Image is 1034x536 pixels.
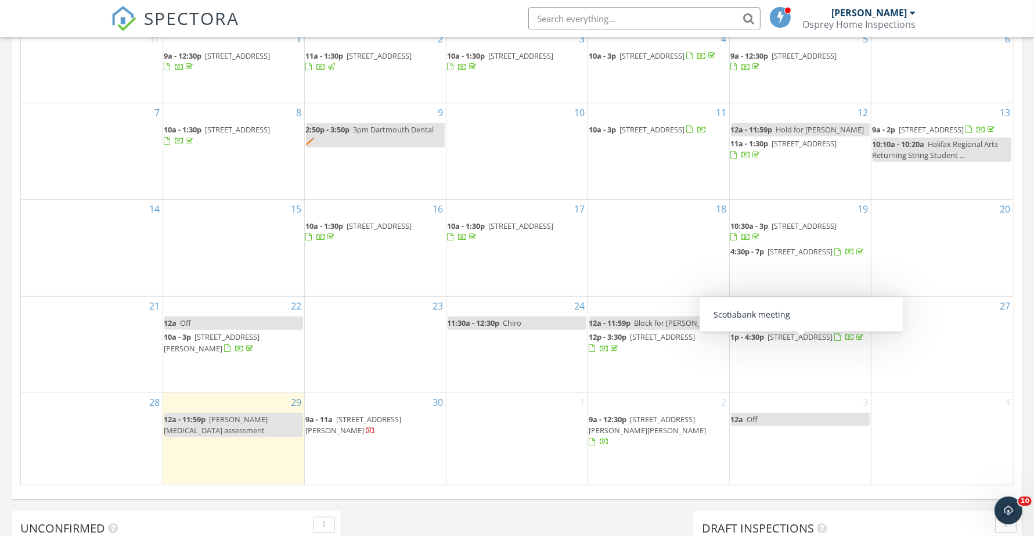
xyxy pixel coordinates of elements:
[861,30,871,48] a: Go to September 5, 2025
[145,6,240,30] span: SPECTORA
[446,393,588,484] td: Go to October 1, 2025
[747,414,758,425] span: Off
[289,200,304,218] a: Go to September 15, 2025
[729,103,871,199] td: Go to September 12, 2025
[871,199,1013,296] td: Go to September 20, 2025
[873,124,896,135] span: 9a - 2p
[147,297,163,315] a: Go to September 21, 2025
[147,200,163,218] a: Go to September 14, 2025
[620,51,685,61] span: [STREET_ADDRESS]
[772,221,837,231] span: [STREET_ADDRESS]
[997,103,1013,122] a: Go to September 13, 2025
[589,124,707,135] a: 10a - 3p [STREET_ADDRESS]
[347,51,412,61] span: [STREET_ADDRESS]
[620,124,685,135] span: [STREET_ADDRESS]
[631,332,696,342] span: [STREET_ADDRESS]
[306,414,402,436] span: [STREET_ADDRESS][PERSON_NAME]
[164,318,177,328] span: 12a
[729,30,871,103] td: Go to September 5, 2025
[489,51,554,61] span: [STREET_ADDRESS]
[731,245,870,259] a: 4:30p - 7p [STREET_ADDRESS]
[731,138,837,160] a: 11a - 1:30p [STREET_ADDRESS]
[448,49,586,74] a: 10a - 1:30p [STREET_ADDRESS]
[306,124,434,146] span: 3pm Dartmouth Dental 🪥
[635,318,725,328] span: Block for [PERSON_NAME]
[873,139,999,160] span: Halifax Regional Arts Returning String Student ...
[772,51,837,61] span: [STREET_ADDRESS]
[304,103,446,199] td: Go to September 9, 2025
[572,200,588,218] a: Go to September 17, 2025
[436,30,446,48] a: Go to September 2, 2025
[304,393,446,484] td: Go to September 30, 2025
[589,318,631,328] span: 12a - 11:59p
[21,199,163,296] td: Go to September 14, 2025
[997,200,1013,218] a: Go to September 20, 2025
[588,297,729,393] td: Go to September 25, 2025
[446,103,588,199] td: Go to September 10, 2025
[731,137,870,162] a: 11a - 1:30p [STREET_ADDRESS]
[164,51,202,61] span: 9a - 12:30p
[766,318,834,328] span: Scotiabank meeting
[1003,393,1013,412] a: Go to October 4, 2025
[832,7,907,19] div: [PERSON_NAME]
[719,30,729,48] a: Go to September 4, 2025
[589,414,707,436] span: [STREET_ADDRESS][PERSON_NAME][PERSON_NAME]
[714,297,729,315] a: Go to September 25, 2025
[589,332,696,353] a: 12p - 3:30p [STREET_ADDRESS]
[347,221,412,231] span: [STREET_ADDRESS]
[588,30,729,103] td: Go to September 4, 2025
[163,393,304,484] td: Go to September 29, 2025
[306,221,412,242] a: 10a - 1:30p [STREET_ADDRESS]
[588,199,729,296] td: Go to September 18, 2025
[589,123,728,137] a: 10a - 3p [STREET_ADDRESS]
[164,332,260,353] span: [STREET_ADDRESS][PERSON_NAME]
[164,414,268,436] span: [PERSON_NAME] [MEDICAL_DATA] assessment
[768,246,833,257] span: [STREET_ADDRESS]
[731,330,870,344] a: 1p - 4:30p [STREET_ADDRESS]
[163,103,304,199] td: Go to September 8, 2025
[304,30,446,103] td: Go to September 2, 2025
[21,103,163,199] td: Go to September 7, 2025
[589,413,728,449] a: 9a - 12:30p [STREET_ADDRESS][PERSON_NAME][PERSON_NAME]
[871,393,1013,484] td: Go to October 4, 2025
[306,413,445,438] a: 9a - 11a [STREET_ADDRESS][PERSON_NAME]
[446,297,588,393] td: Go to September 24, 2025
[153,103,163,122] a: Go to September 7, 2025
[589,49,728,63] a: 10a - 3p [STREET_ADDRESS]
[20,520,105,536] span: Unconfirmed
[731,246,765,257] span: 4:30p - 7p
[164,332,192,342] span: 10a - 3p
[589,51,617,61] span: 10a - 3p
[776,124,864,135] span: Hold for [PERSON_NAME]
[856,103,871,122] a: Go to September 12, 2025
[306,414,333,425] span: 9a - 11a
[431,200,446,218] a: Go to September 16, 2025
[588,393,729,484] td: Go to October 2, 2025
[21,30,163,103] td: Go to August 31, 2025
[164,51,271,72] a: 9a - 12:30p [STREET_ADDRESS]
[572,297,588,315] a: Go to September 24, 2025
[803,19,916,30] div: Osprey Home Inspections
[873,139,925,149] span: 10:10a - 10:20a
[294,103,304,122] a: Go to September 8, 2025
[871,103,1013,199] td: Go to September 13, 2025
[448,221,485,231] span: 10a - 1:30p
[111,16,240,40] a: SPECTORA
[446,199,588,296] td: Go to September 17, 2025
[306,220,445,244] a: 10a - 1:30p [STREET_ADDRESS]
[164,124,202,135] span: 10a - 1:30p
[306,51,344,61] span: 11a - 1:30p
[489,221,554,231] span: [STREET_ADDRESS]
[729,393,871,484] td: Go to October 3, 2025
[871,297,1013,393] td: Go to September 27, 2025
[431,297,446,315] a: Go to September 23, 2025
[731,318,762,328] span: 10a - 11a
[306,124,350,135] span: 2:50p - 3:50p
[578,30,588,48] a: Go to September 3, 2025
[164,124,271,146] a: 10a - 1:30p [STREET_ADDRESS]
[731,124,773,135] span: 12a - 11:59p
[861,393,871,412] a: Go to October 3, 2025
[448,318,500,328] span: 11:30a - 12:30p
[731,332,866,342] a: 1p - 4:30p [STREET_ADDRESS]
[431,393,446,412] a: Go to September 30, 2025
